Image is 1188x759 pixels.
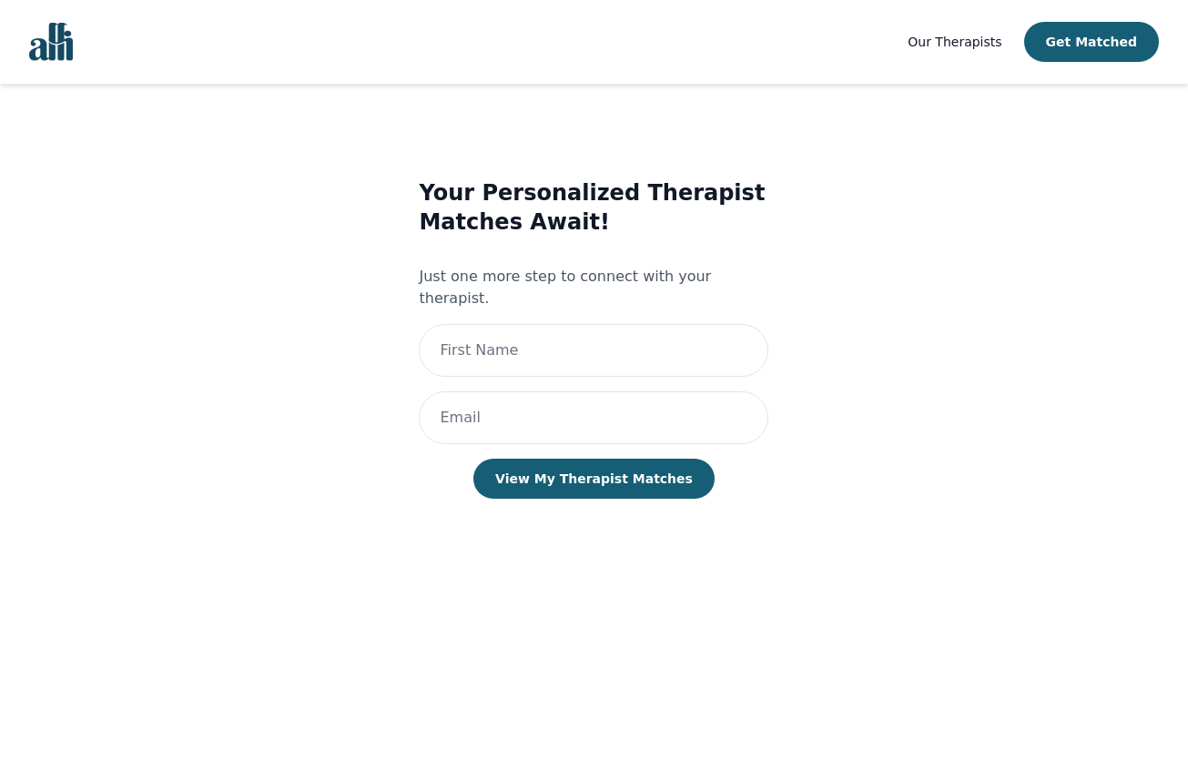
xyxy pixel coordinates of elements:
button: View My Therapist Matches [473,459,715,499]
a: Our Therapists [908,31,1001,53]
p: Just one more step to connect with your therapist. [419,266,768,309]
input: Email [419,391,768,444]
h3: Your Personalized Therapist Matches Await! [419,178,768,237]
input: First Name [419,324,768,377]
span: Our Therapists [908,35,1001,49]
button: Get Matched [1024,22,1159,62]
img: alli logo [29,23,73,61]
